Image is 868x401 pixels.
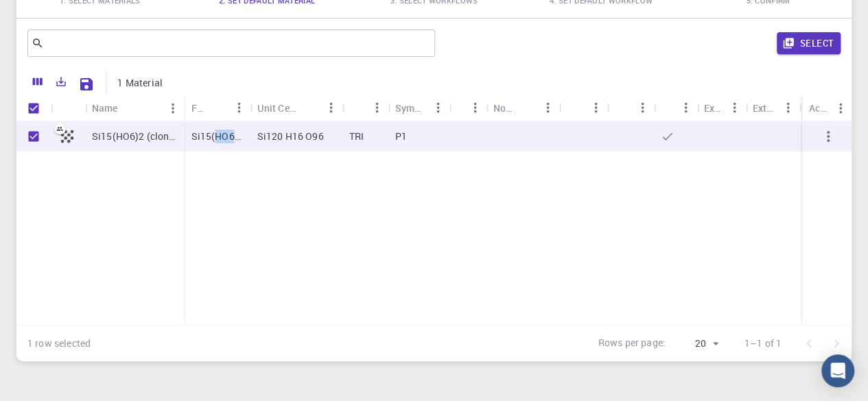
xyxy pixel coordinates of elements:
div: Actions [809,95,830,121]
div: Open Intercom Messenger [821,354,854,387]
div: Ext+lnk [697,95,746,121]
p: P1 [395,130,407,143]
p: Si120 H16 O96 [257,130,324,143]
div: Public [654,95,697,121]
button: Menu [675,97,697,119]
div: Unit Cell Formula [250,95,342,121]
button: Menu [427,97,449,119]
button: Menu [465,97,486,119]
div: 1 row selected [27,337,91,350]
div: Name [92,95,118,121]
div: Tags [449,95,486,121]
button: Menu [320,97,342,119]
button: Sort [661,97,683,119]
button: Sort [207,97,228,119]
div: Lattice [342,95,388,121]
div: Non-periodic [493,95,515,121]
button: Menu [537,97,559,119]
button: Sort [566,97,588,119]
button: Menu [162,97,184,119]
div: Unit Cell Formula [257,95,298,121]
p: 1 Material [117,76,163,90]
div: Actions [802,95,852,121]
p: Rows per page: [598,336,666,352]
button: Menu [366,97,388,119]
div: Formula [191,95,206,121]
button: Sort [118,97,140,119]
button: Select [777,32,841,54]
div: Ext+web [746,95,799,121]
button: Menu [777,97,799,119]
button: Menu [724,97,746,119]
button: Menu [830,97,852,119]
p: 1–1 of 1 [744,337,782,350]
button: Columns [26,71,49,93]
p: Si15(HO6)2 [191,130,243,143]
button: Sort [614,97,636,119]
div: Default [559,95,607,121]
div: 20 [671,334,723,354]
button: Sort [515,97,537,119]
p: Si15(HO6)2 (clone) [92,130,177,143]
div: Icon [51,95,85,121]
div: Symmetry [388,95,449,121]
button: Sort [349,97,371,119]
span: Support [27,10,77,22]
button: Sort [298,97,320,119]
div: Ext+lnk [704,95,724,121]
button: Menu [632,97,654,119]
div: Formula [184,95,250,121]
p: TRI [349,130,364,143]
div: Shared [607,95,654,121]
div: Name [85,95,184,121]
button: Save Explorer Settings [73,71,100,98]
div: Symmetry [395,95,427,121]
button: Export [49,71,73,93]
button: Menu [585,97,607,119]
div: Non-periodic [486,95,559,121]
div: Ext+web [753,95,777,121]
button: Menu [228,97,250,119]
